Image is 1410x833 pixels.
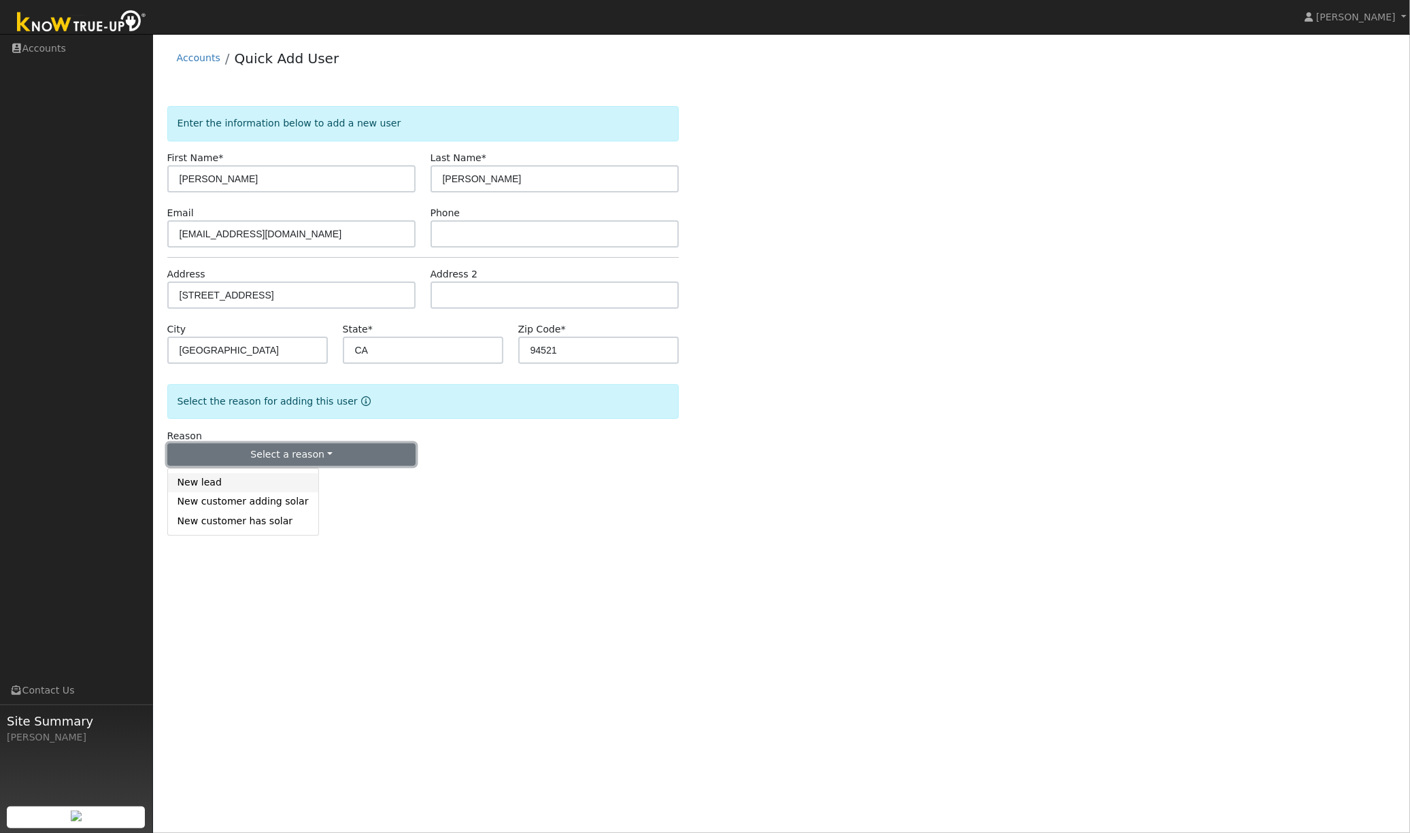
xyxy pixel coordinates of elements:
[518,322,566,337] label: Zip Code
[482,152,486,163] span: Required
[167,206,194,220] label: Email
[368,324,373,335] span: Required
[431,206,460,220] label: Phone
[168,511,318,530] a: New customer has solar
[167,106,679,141] div: Enter the information below to add a new user
[1316,12,1396,22] span: [PERSON_NAME]
[431,151,486,165] label: Last Name
[343,322,373,337] label: State
[168,473,318,492] a: New lead
[167,151,224,165] label: First Name
[177,52,220,63] a: Accounts
[71,811,82,821] img: retrieve
[167,384,679,419] div: Select the reason for adding this user
[167,429,202,443] label: Reason
[358,396,371,407] a: Reason for new user
[167,267,205,282] label: Address
[10,7,153,38] img: Know True-Up
[235,50,339,67] a: Quick Add User
[7,712,146,730] span: Site Summary
[167,443,416,466] button: Select a reason
[561,324,566,335] span: Required
[218,152,223,163] span: Required
[7,730,146,745] div: [PERSON_NAME]
[431,267,478,282] label: Address 2
[167,322,186,337] label: City
[168,492,318,511] a: New customer adding solar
